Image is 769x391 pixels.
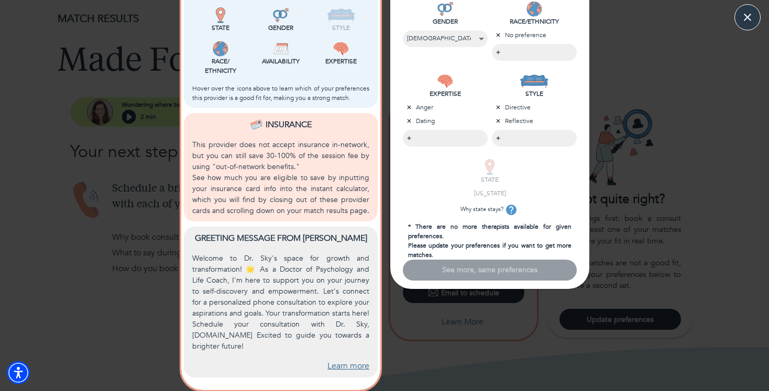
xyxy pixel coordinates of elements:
p: [US_STATE] [447,188,532,198]
div: Accessibility Menu [7,361,30,384]
p: Anger [403,103,488,112]
img: Availability [273,41,289,57]
p: EXPERTISE [403,89,488,98]
p: State [192,23,248,32]
div: This provider is licensed to work in your state. [192,7,248,32]
p: Welcome to Dr. Sky's space for growth and transformation! 🌟 As a Doctor of Psychology and Life Co... [192,253,369,352]
p: STATE [447,175,532,184]
p: Reflective [492,116,577,126]
p: GENDER [403,17,488,26]
p: Availability [252,57,309,66]
p: Race/ Ethnicity [192,57,248,75]
img: STYLE [520,73,548,89]
img: Gender [273,7,289,23]
p: Why state stays? [447,202,532,218]
p: See how much you are eligible to save by inputting your insurance card info into the instant calc... [192,172,369,216]
img: Expertise [333,41,349,57]
img: Style [327,7,356,23]
p: Insurance [266,118,312,131]
img: GENDER [437,1,453,17]
p: RACE/ETHNICITY [492,17,577,26]
img: State [213,7,228,23]
img: STATE [482,159,498,175]
p: Greeting message from [PERSON_NAME] [192,232,369,244]
img: Race/<br />Ethnicity [213,41,228,57]
p: Directive [492,103,577,112]
p: Hover over the icons above to learn which of your preferences this provider is a good fit for, ma... [192,84,369,103]
p: * There are no more therapists available for given preferences. Please update your preferences if... [403,222,577,260]
p: Style [313,23,369,32]
p: STYLE [492,89,577,98]
p: Dating [403,116,488,126]
img: RACE/ETHNICITY [526,1,542,17]
img: EXPERTISE [437,73,453,89]
p: Gender [252,23,309,32]
button: tooltip [503,202,519,218]
a: Learn more [327,360,369,372]
p: Expertise [313,57,369,66]
p: No preference [492,30,577,40]
p: This provider does not accept insurance in-network, but you can still save 30-100% of the session... [192,139,369,172]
